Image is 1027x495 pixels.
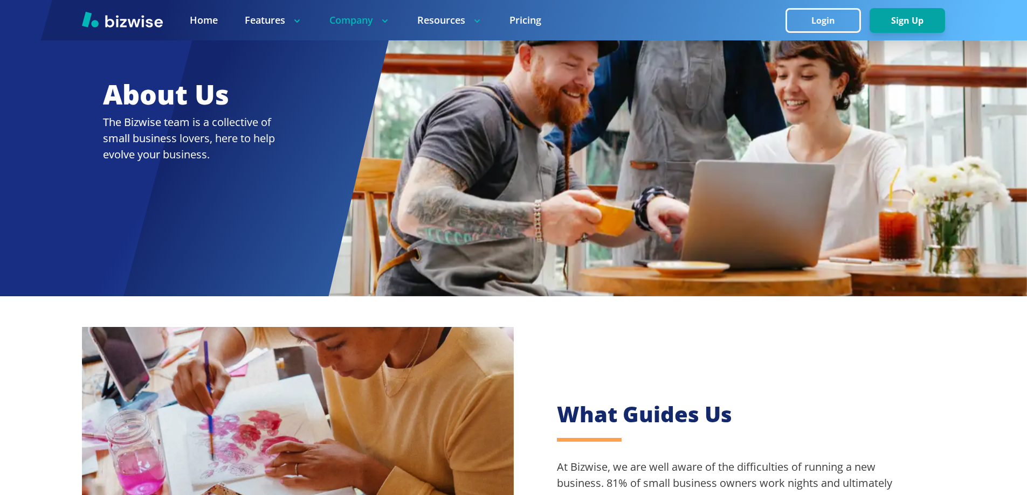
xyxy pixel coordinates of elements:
a: Sign Up [870,16,945,26]
img: Bizwise Logo [82,11,163,27]
p: Resources [417,13,483,27]
button: Sign Up [870,8,945,33]
h2: What Guides Us [557,400,902,429]
a: Pricing [509,13,541,27]
a: Login [785,16,870,26]
button: Login [785,8,861,33]
p: Features [245,13,302,27]
a: Home [190,13,218,27]
p: Company [329,13,390,27]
